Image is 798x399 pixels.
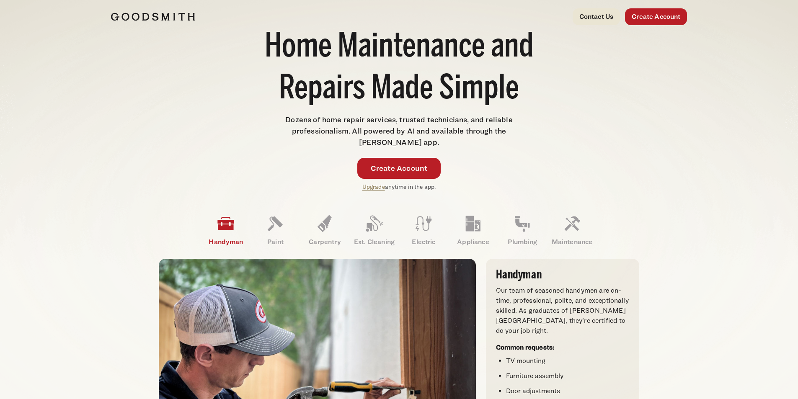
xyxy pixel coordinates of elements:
a: Ext. Cleaning [349,209,399,252]
p: Handyman [201,237,251,247]
span: Dozens of home repair services, trusted technicians, and reliable professionalism. All powered by... [285,115,512,147]
a: Maintenance [547,209,597,252]
img: Goodsmith [111,13,195,21]
a: Create Account [357,158,441,179]
strong: Common requests: [496,343,555,351]
a: Paint [251,209,300,252]
p: Maintenance [547,237,597,247]
h3: Handyman [496,269,629,281]
a: Contact Us [573,8,620,25]
a: Plumbing [498,209,547,252]
p: Plumbing [498,237,547,247]
p: Carpentry [300,237,349,247]
p: Ext. Cleaning [349,237,399,247]
a: Electric [399,209,448,252]
a: Carpentry [300,209,349,252]
li: Furniture assembly [506,371,629,381]
li: TV mounting [506,356,629,366]
p: anytime in the app. [362,182,436,192]
a: Appliance [448,209,498,252]
p: Our team of seasoned handymen are on-time, professional, polite, and exceptionally skilled. As gr... [496,286,629,336]
p: Paint [251,237,300,247]
p: Appliance [448,237,498,247]
p: Electric [399,237,448,247]
li: Door adjustments [506,386,629,396]
a: Handyman [201,209,251,252]
h1: Home Maintenance and Repairs Made Simple [255,27,543,111]
a: Create Account [625,8,687,25]
a: Upgrade [362,183,385,190]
